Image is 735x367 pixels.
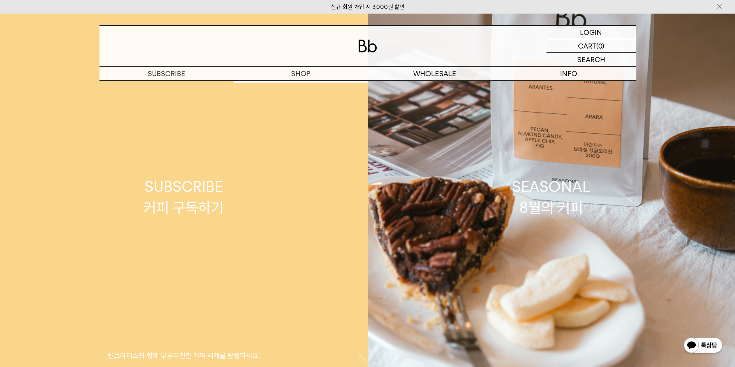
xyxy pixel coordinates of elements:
[546,39,636,53] a: CART (0)
[683,337,723,355] img: 카카오톡 채널 1:1 채팅 버튼
[358,40,377,52] img: 로고
[143,176,224,217] div: SUBSCRIBE 커피 구독하기
[512,176,590,217] div: SEASONAL 8월의 커피
[577,53,605,66] p: SEARCH
[368,67,502,80] p: WHOLESALE
[234,67,368,80] a: SHOP
[234,81,368,94] a: 원두
[100,67,234,80] a: SUBSCRIBE
[596,39,604,52] p: (0)
[546,26,636,39] a: LOGIN
[502,67,636,80] p: INFO
[331,3,405,10] a: 신규 회원 가입 시 3,000원 할인
[580,26,602,39] p: LOGIN
[578,39,596,52] p: CART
